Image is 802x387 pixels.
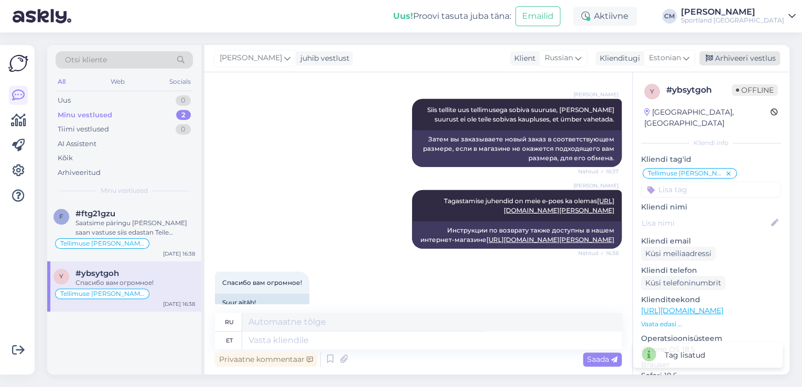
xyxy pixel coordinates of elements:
div: juhib vestlust [296,53,350,64]
span: Estonian [649,52,681,64]
div: Arhiveeritud [58,168,101,178]
p: Kliendi email [641,236,781,247]
span: [PERSON_NAME] [220,52,282,64]
div: Спасибо вам огромное! [75,278,195,288]
span: #ybsytgoh [75,269,119,278]
div: [PERSON_NAME] [681,8,784,16]
span: Спасибо вам огромное! [222,279,302,286]
div: Küsi telefoninumbrit [641,276,725,290]
a: [URL][DOMAIN_NAME][PERSON_NAME] [486,236,614,244]
div: Kõik [58,153,73,163]
div: Arhiveeri vestlus [699,51,780,65]
div: 2 [176,110,191,120]
div: Klienditugi [595,53,640,64]
div: Minu vestlused [58,110,112,120]
div: [GEOGRAPHIC_DATA], [GEOGRAPHIC_DATA] [644,107,771,129]
a: [URL][DOMAIN_NAME] [641,306,723,315]
div: AI Assistent [58,139,96,149]
div: Suur aitäh! [215,294,309,312]
div: et [226,331,233,349]
div: Инструкции по возврату также доступны в нашем интернет-магазине [412,222,622,249]
span: Minu vestlused [101,186,148,195]
div: Saatsime päringu [PERSON_NAME] saan vastuse siis edastan Teile koheselt! Aitäh! [75,218,195,237]
p: Kliendi nimi [641,202,781,213]
button: Emailid [515,6,560,26]
span: Siis tellite uus tellimusega sobiva suuruse, [PERSON_NAME] suurust ei ole teile sobivas kaupluses... [427,106,616,123]
div: ru [225,313,234,331]
span: Tellimuse [PERSON_NAME] info [60,240,144,247]
div: [DATE] 16:38 [163,250,195,258]
span: Tellimuse [PERSON_NAME] info [648,170,725,176]
div: Klient [510,53,536,64]
p: Operatsioonisüsteem [641,333,781,344]
span: y [59,272,63,280]
div: All [56,75,68,89]
div: Privaatne kommentaar [215,352,317,367]
p: Vaata edasi ... [641,319,781,329]
div: Sportland [GEOGRAPHIC_DATA] [681,16,784,25]
div: [DATE] 16:38 [163,300,195,308]
span: Russian [545,52,573,64]
input: Lisa nimi [642,217,769,229]
span: Nähtud ✓ 16:38 [578,249,619,257]
span: y [650,87,654,95]
div: Aktiivne [573,7,637,26]
span: Nähtud ✓ 16:37 [578,168,619,175]
p: Kliendi tag'id [641,154,781,165]
p: Kliendi telefon [641,265,781,276]
span: Saada [587,355,617,364]
a: [PERSON_NAME]Sportland [GEOGRAPHIC_DATA] [681,8,796,25]
span: Tagastamise juhendid on meie e-poes ka olemas [444,197,614,214]
div: # ybsytgoh [666,84,732,96]
div: Proovi tasuta juba täna: [393,10,511,23]
span: Tellimuse [PERSON_NAME] info [60,291,144,297]
p: Klienditeekond [641,294,781,305]
div: Kliendi info [641,138,781,148]
span: [PERSON_NAME] [573,182,619,190]
div: Uus [58,95,71,106]
div: Web [109,75,127,89]
div: CM [662,9,677,24]
div: Tag lisatud [665,350,705,361]
div: 0 [176,95,191,106]
span: #ftg21gzu [75,209,115,218]
span: [PERSON_NAME] [573,91,619,98]
div: Küsi meiliaadressi [641,247,716,261]
div: Затем вы заказываете новый заказ в соответствующем размере, если в магазине не окажется подходяще... [412,130,622,167]
div: Socials [167,75,193,89]
div: Tiimi vestlused [58,124,109,135]
b: Uus! [393,11,413,21]
span: Otsi kliente [65,54,107,65]
span: Offline [732,84,778,96]
span: f [59,213,63,220]
input: Lisa tag [641,182,781,197]
img: Askly Logo [8,53,28,73]
div: 0 [176,124,191,135]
